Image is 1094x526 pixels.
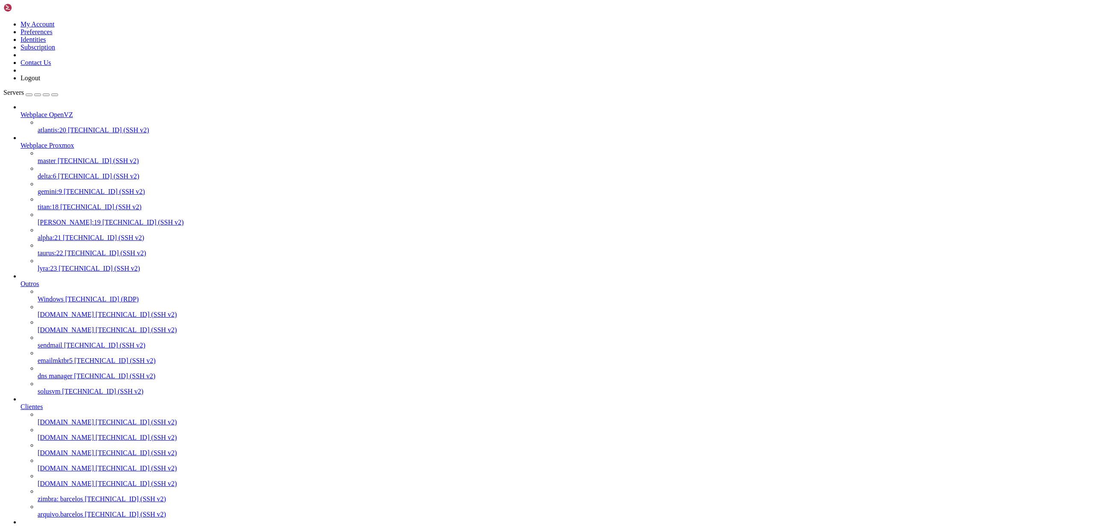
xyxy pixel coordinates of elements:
span: Webplace OpenVZ [21,111,73,118]
a: Subscription [21,44,55,51]
span: [TECHNICAL_ID] (SSH v2) [96,311,177,318]
span: alpha:21 [38,234,61,241]
li: [DOMAIN_NAME] [TECHNICAL_ID] (SSH v2) [38,457,1091,472]
li: [DOMAIN_NAME] [TECHNICAL_ID] (SSH v2) [38,411,1091,426]
span: [DOMAIN_NAME] [38,434,94,441]
a: Contact Us [21,59,51,66]
span: [DOMAIN_NAME] [38,465,94,472]
span: emailmktbr5 [38,357,73,364]
a: solusvm [TECHNICAL_ID] (SSH v2) [38,388,1091,395]
a: Windows [TECHNICAL_ID] (RDP) [38,295,1091,303]
a: [DOMAIN_NAME] [TECHNICAL_ID] (SSH v2) [38,434,1091,441]
li: emailmktbr5 [TECHNICAL_ID] (SSH v2) [38,349,1091,365]
span: Outros [21,280,39,287]
span: dns manager [38,372,72,380]
li: [DOMAIN_NAME] [TECHNICAL_ID] (SSH v2) [38,303,1091,319]
span: sendmail [38,342,62,349]
li: [DOMAIN_NAME] [TECHNICAL_ID] (SSH v2) [38,426,1091,441]
span: arquivo.barcelos [38,511,83,518]
li: taurus:22 [TECHNICAL_ID] (SSH v2) [38,242,1091,257]
li: solusvm [TECHNICAL_ID] (SSH v2) [38,380,1091,395]
span: [TECHNICAL_ID] (SSH v2) [85,495,166,503]
span: [TECHNICAL_ID] (SSH v2) [58,172,139,180]
span: [TECHNICAL_ID] (SSH v2) [58,157,139,164]
a: My Account [21,20,55,28]
li: [PERSON_NAME]:19 [TECHNICAL_ID] (SSH v2) [38,211,1091,226]
span: delta:6 [38,172,56,180]
span: [DOMAIN_NAME] [38,311,94,318]
a: Identities [21,36,46,43]
a: emailmktbr5 [TECHNICAL_ID] (SSH v2) [38,357,1091,365]
span: taurus:22 [38,249,63,257]
a: [DOMAIN_NAME] [TECHNICAL_ID] (SSH v2) [38,326,1091,334]
a: Outros [21,280,1091,288]
li: Clientes [21,395,1091,518]
span: [DOMAIN_NAME] [38,449,94,456]
a: [DOMAIN_NAME] [TECHNICAL_ID] (SSH v2) [38,449,1091,457]
span: Webplace Proxmox [21,142,74,149]
span: titan:18 [38,203,59,210]
a: taurus:22 [TECHNICAL_ID] (SSH v2) [38,249,1091,257]
span: solusvm [38,388,60,395]
span: lyra:23 [38,265,57,272]
span: [TECHNICAL_ID] (SSH v2) [62,388,143,395]
a: [DOMAIN_NAME] [TECHNICAL_ID] (SSH v2) [38,311,1091,319]
a: Servers [3,89,58,96]
li: arquivo.barcelos [TECHNICAL_ID] (SSH v2) [38,503,1091,518]
a: titan:18 [TECHNICAL_ID] (SSH v2) [38,203,1091,211]
span: zimbra: barcelos [38,495,83,503]
a: Logout [21,74,40,82]
li: Webplace OpenVZ [21,103,1091,134]
li: Webplace Proxmox [21,134,1091,272]
li: [DOMAIN_NAME] [TECHNICAL_ID] (SSH v2) [38,441,1091,457]
span: [PERSON_NAME]:19 [38,219,101,226]
li: dns manager [TECHNICAL_ID] (SSH v2) [38,365,1091,380]
span: [TECHNICAL_ID] (SSH v2) [64,342,145,349]
li: sendmail [TECHNICAL_ID] (SSH v2) [38,334,1091,349]
a: sendmail [TECHNICAL_ID] (SSH v2) [38,342,1091,349]
a: atlantis:20 [TECHNICAL_ID] (SSH v2) [38,126,1091,134]
a: Preferences [21,28,53,35]
span: [TECHNICAL_ID] (SSH v2) [96,465,177,472]
span: [DOMAIN_NAME] [38,418,94,426]
li: lyra:23 [TECHNICAL_ID] (SSH v2) [38,257,1091,272]
a: [DOMAIN_NAME] [TECHNICAL_ID] (SSH v2) [38,480,1091,488]
li: Windows [TECHNICAL_ID] (RDP) [38,288,1091,303]
span: gemini:9 [38,188,62,195]
li: gemini:9 [TECHNICAL_ID] (SSH v2) [38,180,1091,196]
span: [DOMAIN_NAME] [38,326,94,333]
span: master [38,157,56,164]
a: Clientes [21,403,1091,411]
span: [DOMAIN_NAME] [38,480,94,487]
a: arquivo.barcelos [TECHNICAL_ID] (SSH v2) [38,511,1091,518]
span: [TECHNICAL_ID] (SSH v2) [74,357,156,364]
a: alpha:21 [TECHNICAL_ID] (SSH v2) [38,234,1091,242]
li: delta:6 [TECHNICAL_ID] (SSH v2) [38,165,1091,180]
a: Webplace Proxmox [21,142,1091,149]
li: atlantis:20 [TECHNICAL_ID] (SSH v2) [38,119,1091,134]
img: Shellngn [3,3,53,12]
span: [TECHNICAL_ID] (SSH v2) [96,418,177,426]
a: zimbra: barcelos [TECHNICAL_ID] (SSH v2) [38,495,1091,503]
li: titan:18 [TECHNICAL_ID] (SSH v2) [38,196,1091,211]
span: [TECHNICAL_ID] (SSH v2) [63,234,144,241]
span: [TECHNICAL_ID] (SSH v2) [96,480,177,487]
span: [TECHNICAL_ID] (SSH v2) [59,265,140,272]
li: alpha:21 [TECHNICAL_ID] (SSH v2) [38,226,1091,242]
a: [PERSON_NAME]:19 [TECHNICAL_ID] (SSH v2) [38,219,1091,226]
a: lyra:23 [TECHNICAL_ID] (SSH v2) [38,265,1091,272]
a: gemini:9 [TECHNICAL_ID] (SSH v2) [38,188,1091,196]
li: [DOMAIN_NAME] [TECHNICAL_ID] (SSH v2) [38,472,1091,488]
span: [TECHNICAL_ID] (SSH v2) [96,434,177,441]
a: dns manager [TECHNICAL_ID] (SSH v2) [38,372,1091,380]
span: Windows [38,295,64,303]
a: [DOMAIN_NAME] [TECHNICAL_ID] (SSH v2) [38,418,1091,426]
a: Webplace OpenVZ [21,111,1091,119]
li: [DOMAIN_NAME] [TECHNICAL_ID] (SSH v2) [38,319,1091,334]
span: Clientes [21,403,43,410]
span: [TECHNICAL_ID] (SSH v2) [65,249,146,257]
a: [DOMAIN_NAME] [TECHNICAL_ID] (SSH v2) [38,465,1091,472]
span: [TECHNICAL_ID] (SSH v2) [74,372,155,380]
li: master [TECHNICAL_ID] (SSH v2) [38,149,1091,165]
span: atlantis:20 [38,126,66,134]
